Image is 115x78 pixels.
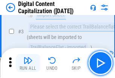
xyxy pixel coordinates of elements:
[100,3,109,12] img: Settings menu
[18,0,87,15] div: Digital Content Capitalization ([DATE])
[48,56,57,65] img: Undo
[40,54,64,72] button: Undo
[20,66,37,70] div: Run All
[64,54,88,72] button: Skip
[16,54,40,72] button: Run All
[72,66,81,70] div: Skip
[94,57,106,69] img: Main button
[29,43,87,52] div: TrailBalanceFlat - imported
[6,3,15,12] img: Back
[23,56,32,65] img: Run All
[46,66,58,70] div: Undo
[36,10,66,19] div: Import Sheet
[72,56,81,65] img: Skip
[18,28,24,34] span: # 3
[90,4,96,10] img: Support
